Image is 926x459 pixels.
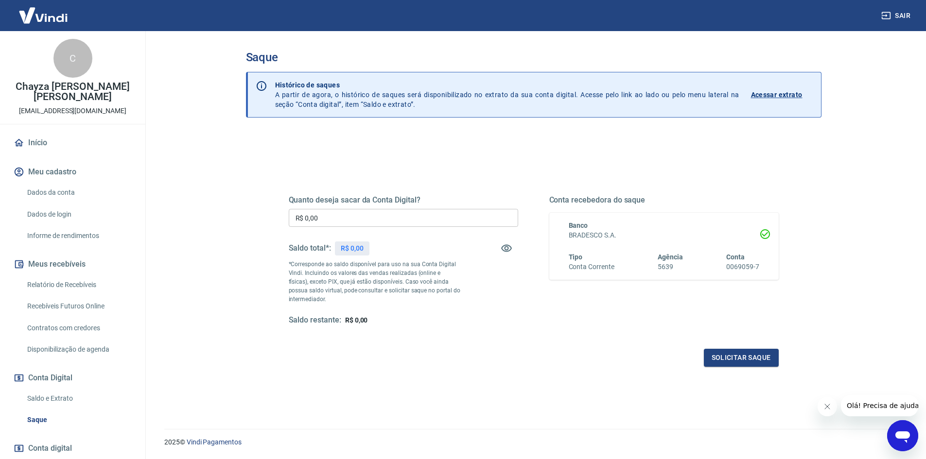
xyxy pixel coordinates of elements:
[751,90,803,100] p: Acessar extrato
[19,106,126,116] p: [EMAIL_ADDRESS][DOMAIN_NAME]
[289,315,341,325] h5: Saldo restante:
[658,262,683,272] h6: 5639
[289,243,331,253] h5: Saldo total*:
[12,132,134,153] a: Início
[704,349,779,367] button: Solicitar saque
[549,195,779,205] h5: Conta recebedora do saque
[53,39,92,78] div: C
[879,7,914,25] button: Sair
[23,389,134,408] a: Saldo e Extrato
[289,195,518,205] h5: Quanto deseja sacar da Conta Digital?
[569,253,583,261] span: Tipo
[289,260,461,304] p: *Corresponde ao saldo disponível para uso na sua Conta Digital Vindi. Incluindo os valores das ve...
[658,253,683,261] span: Agência
[23,340,134,359] a: Disponibilização de agenda
[569,230,759,240] h6: BRADESCO S.A.
[818,397,837,416] iframe: Fechar mensagem
[341,243,364,254] p: R$ 0,00
[23,296,134,316] a: Recebíveis Futuros Online
[275,80,739,109] p: A partir de agora, o histórico de saques será disponibilizado no extrato da sua conta digital. Ac...
[23,204,134,224] a: Dados de login
[569,262,614,272] h6: Conta Corrente
[164,437,903,447] p: 2025 ©
[246,51,821,64] h3: Saque
[23,226,134,246] a: Informe de rendimentos
[12,438,134,459] a: Conta digital
[726,262,759,272] h6: 0069059-7
[275,80,739,90] p: Histórico de saques
[12,161,134,183] button: Meu cadastro
[8,82,138,102] p: Chayza [PERSON_NAME] [PERSON_NAME]
[12,0,75,30] img: Vindi
[726,253,745,261] span: Conta
[751,80,813,109] a: Acessar extrato
[841,395,918,416] iframe: Mensagem da empresa
[12,367,134,389] button: Conta Digital
[345,316,368,324] span: R$ 0,00
[23,183,134,203] a: Dados da conta
[569,221,588,229] span: Banco
[28,442,72,455] span: Conta digital
[23,318,134,338] a: Contratos com credores
[23,275,134,295] a: Relatório de Recebíveis
[23,410,134,430] a: Saque
[6,7,82,15] span: Olá! Precisa de ajuda?
[887,420,918,451] iframe: Botão para abrir a janela de mensagens
[12,254,134,275] button: Meus recebíveis
[187,438,242,446] a: Vindi Pagamentos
